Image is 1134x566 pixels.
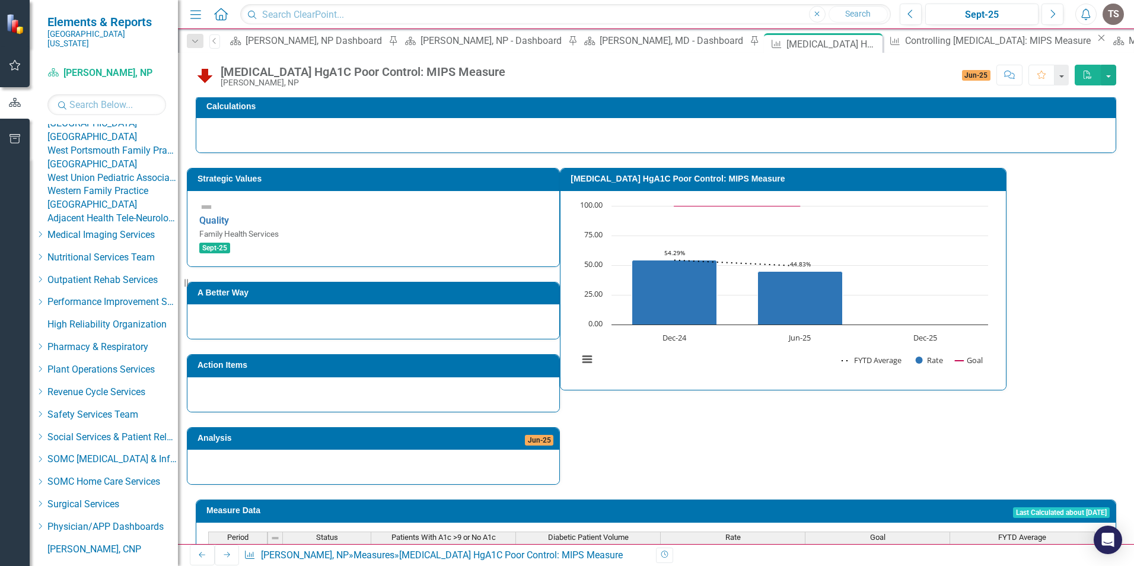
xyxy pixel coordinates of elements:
[227,533,249,542] span: Period
[47,29,166,49] small: [GEOGRAPHIC_DATA][US_STATE]
[925,4,1039,25] button: Sept-25
[196,66,215,85] img: Below Plan
[584,259,603,269] text: 50.00
[6,14,27,34] img: ClearPoint Strategy
[47,131,178,144] a: [GEOGRAPHIC_DATA]
[199,215,229,226] a: Quality
[47,185,178,198] a: Western Family Practice
[47,295,178,309] a: Performance Improvement Services
[47,475,178,489] a: SOMC Home Care Services
[199,200,214,214] img: Not Defined
[588,318,603,329] text: 0.00
[47,318,178,332] a: High Reliability Organization
[47,158,178,171] a: [GEOGRAPHIC_DATA]
[584,229,603,240] text: 75.00
[870,533,885,542] span: Goal
[962,70,991,81] span: Jun-25
[221,78,505,87] div: [PERSON_NAME], NP
[47,94,166,115] input: Search Below...
[206,506,531,515] h3: Measure Data
[786,37,880,52] div: [MEDICAL_DATA] HgA1C Poor Control: MIPS Measure
[600,33,747,48] div: [PERSON_NAME], MD - Dashboard
[400,33,565,48] a: [PERSON_NAME], NP - Dashboard
[580,33,747,48] a: [PERSON_NAME], MD - Dashboard
[47,144,178,158] a: West Portsmouth Family Practice
[998,533,1046,542] span: FYTD Average
[47,251,178,265] a: Nutritional Services Team
[47,171,178,185] a: West Union Pediatric Associates
[632,206,926,325] g: Rate, series 2 of 3. Bar series with 3 bars.
[672,203,802,208] g: Goal, series 3 of 3. Line with 3 data points.
[929,8,1034,22] div: Sept-25
[199,229,279,239] small: Family Health Services
[399,549,623,561] div: [MEDICAL_DATA] HgA1C Poor Control: MIPS Measure
[391,533,496,542] span: Patients With A1c >9 or No A1c
[421,33,565,48] div: [PERSON_NAME], NP - Dashboard
[916,355,943,365] button: Show Rate
[1103,4,1124,25] button: TS
[199,243,230,253] span: Sept-25
[244,549,647,562] div: » »
[47,212,178,225] a: Adjacent Health Tele-Neurology (Contracted Service)
[885,33,1094,48] a: Controlling [MEDICAL_DATA]: MIPS Measure
[1013,507,1110,518] span: Last Calculated about [DATE]
[580,199,603,210] text: 100.00
[571,174,1000,183] h3: [MEDICAL_DATA] HgA1C Poor Control: MIPS Measure
[353,549,394,561] a: Measures
[790,260,811,268] text: 44.83%
[758,271,843,325] path: Jun-25, 44.82758621. Rate.
[47,408,178,422] a: Safety Services Team
[572,200,994,378] div: Chart. Highcharts interactive chart.
[47,498,178,511] a: Surgical Services
[842,355,903,365] button: Show FYTD Average
[955,355,983,365] button: Show Goal
[198,361,553,370] h3: Action Items
[226,33,386,48] a: [PERSON_NAME], NP Dashboard
[788,332,811,343] text: Jun-25
[261,549,349,561] a: [PERSON_NAME], NP
[198,434,391,443] h3: Analysis
[47,453,178,466] a: SOMC [MEDICAL_DATA] & Infusion Services
[316,533,338,542] span: Status
[662,332,687,343] text: Dec-24
[198,288,553,297] h3: A Better Way
[221,65,505,78] div: [MEDICAL_DATA] HgA1C Poor Control: MIPS Measure
[246,33,386,48] div: [PERSON_NAME], NP Dashboard
[829,6,888,23] button: Search
[240,4,891,25] input: Search ClearPoint...
[206,102,1110,111] h3: Calculations
[632,260,717,325] path: Dec-24, 54.28571429. Rate.
[47,117,178,131] a: [GEOGRAPHIC_DATA]
[525,435,554,446] span: Jun-25
[47,386,178,399] a: Revenue Cycle Services
[270,533,280,543] img: 8DAGhfEEPCf229AAAAAElFTkSuQmCC
[47,341,178,354] a: Pharmacy & Respiratory
[47,363,178,377] a: Plant Operations Services
[47,274,178,287] a: Outpatient Rehab Services
[47,228,178,242] a: Medical Imaging Services
[1094,526,1122,554] div: Open Intercom Messenger
[725,533,741,542] span: Rate
[664,249,685,257] text: 54.29%
[47,520,178,534] a: Physician/APP Dashboards
[572,200,994,378] svg: Interactive chart
[198,174,553,183] h3: Strategic Values
[913,332,937,343] text: Dec-25
[584,288,603,299] text: 25.00
[47,543,178,557] a: [PERSON_NAME], CNP
[548,533,629,542] span: Diabetic Patient Volume
[47,431,178,444] a: Social Services & Patient Relations
[47,198,178,212] a: [GEOGRAPHIC_DATA]
[579,351,595,368] button: View chart menu, Chart
[47,15,166,29] span: Elements & Reports
[905,33,1094,48] div: Controlling [MEDICAL_DATA]: MIPS Measure
[47,66,166,80] a: [PERSON_NAME], NP
[845,9,871,18] span: Search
